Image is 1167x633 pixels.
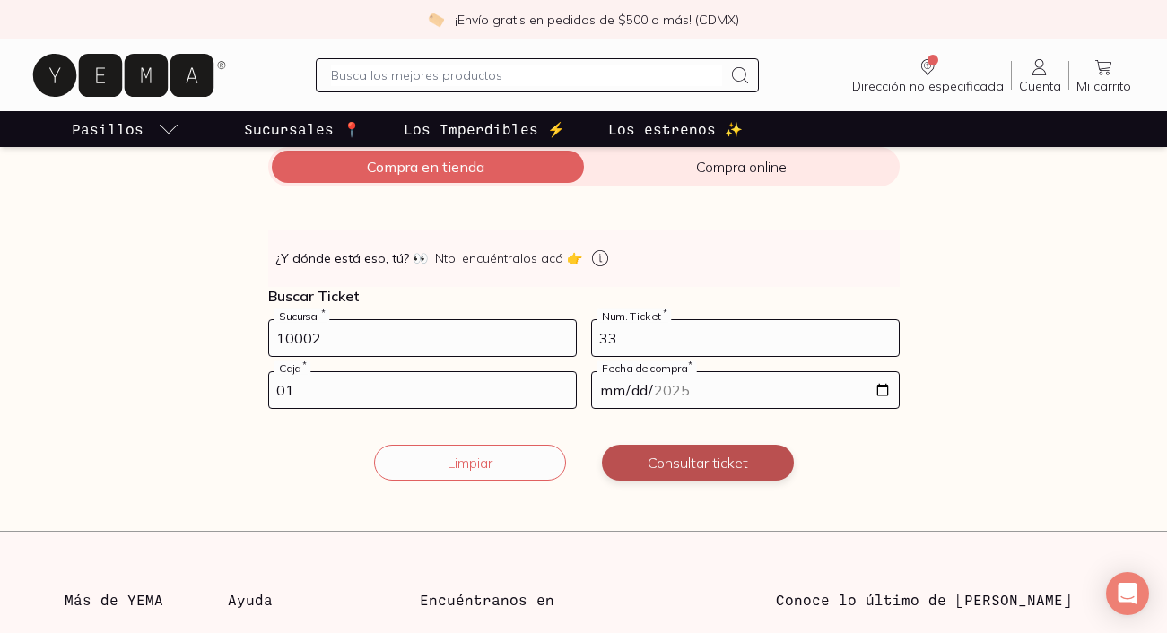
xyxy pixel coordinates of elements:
p: Los Imperdibles ⚡️ [404,118,565,140]
span: Cuenta [1019,78,1061,94]
input: 728 [269,320,576,356]
input: 123 [592,320,899,356]
input: Busca los mejores productos [331,65,723,86]
img: check [428,12,444,28]
p: ¡Envío gratis en pedidos de $500 o más! (CDMX) [455,11,739,29]
a: Sucursales 📍 [240,111,364,147]
a: Cuenta [1012,56,1068,94]
label: Num. Ticket [597,309,671,323]
span: Compra en tienda [268,158,584,176]
h3: Encuéntranos en [420,589,554,611]
button: Consultar ticket [602,445,794,481]
span: Mi carrito [1076,78,1131,94]
span: 👀 [413,249,428,267]
p: Los estrenos ✨ [608,118,743,140]
h3: Ayuda [228,589,391,611]
label: Caja [274,361,310,375]
span: Compra online [584,158,900,176]
p: Buscar Ticket [268,287,900,305]
p: Sucursales 📍 [244,118,361,140]
a: Los Imperdibles ⚡️ [400,111,569,147]
span: Ntp, encuéntralos acá 👉 [435,249,582,267]
h3: Conoce lo último de [PERSON_NAME] [776,589,1102,611]
button: Limpiar [374,445,566,481]
div: Open Intercom Messenger [1106,572,1149,615]
h3: Más de YEMA [65,589,228,611]
a: Los estrenos ✨ [605,111,746,147]
a: Dirección no especificada [845,56,1011,94]
a: Mi carrito [1069,56,1138,94]
span: Dirección no especificada [852,78,1004,94]
input: 03 [269,372,576,408]
input: 14-05-2023 [592,372,899,408]
label: Fecha de compra [597,361,697,375]
label: Sucursal [274,309,329,323]
a: pasillo-todos-link [68,111,183,147]
strong: ¿Y dónde está eso, tú? [275,249,428,267]
p: Pasillos [72,118,144,140]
